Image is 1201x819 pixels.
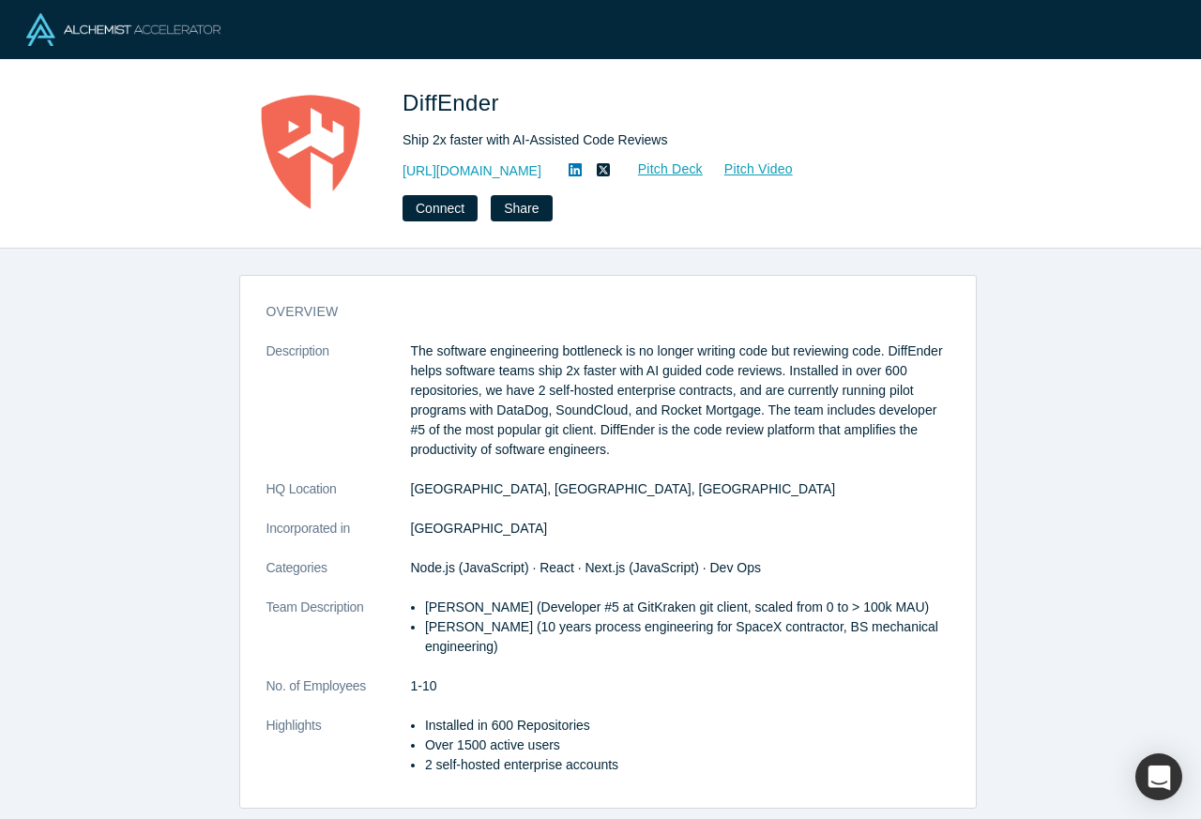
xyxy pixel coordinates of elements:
[245,86,376,218] img: DiffEnder's Logo
[617,159,704,180] a: Pitch Deck
[266,479,411,519] dt: HQ Location
[425,736,950,755] li: Over 1500 active users
[26,13,220,46] img: Alchemist Logo
[403,161,541,181] a: [URL][DOMAIN_NAME]
[704,159,794,180] a: Pitch Video
[266,519,411,558] dt: Incorporated in
[425,755,950,775] li: 2 self-hosted enterprise accounts
[411,676,950,696] dd: 1-10
[425,598,950,617] li: [PERSON_NAME] (Developer #5 at GitKraken git client, scaled from 0 to > 100k MAU)
[403,130,928,150] div: Ship 2x faster with AI-Assisted Code Reviews
[266,558,411,598] dt: Categories
[425,716,950,736] li: Installed in 600 Repositories
[403,90,506,115] span: DiffEnder
[411,560,761,575] span: Node.js (JavaScript) · React · Next.js (JavaScript) · Dev Ops
[411,479,950,499] dd: [GEOGRAPHIC_DATA], [GEOGRAPHIC_DATA], [GEOGRAPHIC_DATA]
[266,716,411,795] dt: Highlights
[266,676,411,716] dt: No. of Employees
[425,617,950,657] li: [PERSON_NAME] (10 years process engineering for SpaceX contractor, BS mechanical engineering)
[411,519,950,538] dd: [GEOGRAPHIC_DATA]
[266,598,411,676] dt: Team Description
[403,195,478,221] button: Connect
[266,302,923,322] h3: overview
[411,341,950,460] p: The software engineering bottleneck is no longer writing code but reviewing code. DiffEnder helps...
[491,195,552,221] button: Share
[266,341,411,479] dt: Description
